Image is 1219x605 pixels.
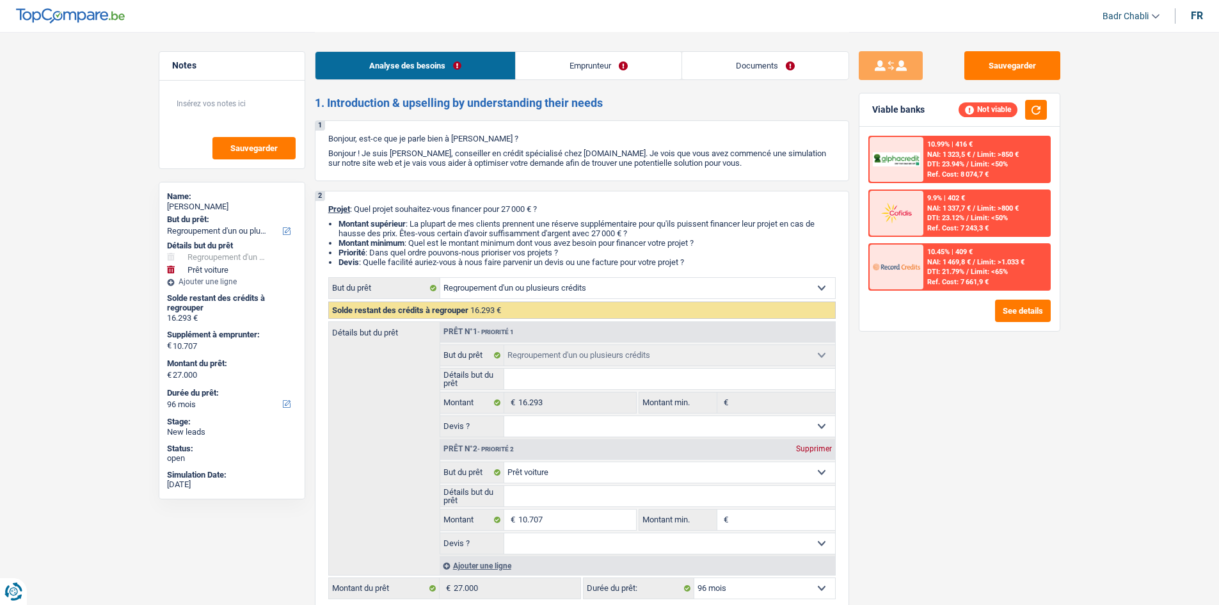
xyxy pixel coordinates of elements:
a: Documents [682,52,849,79]
span: € [717,510,731,530]
div: 16.293 € [167,313,297,323]
span: DTI: 23.94% [927,160,964,168]
span: NAI: 1 469,8 € [927,258,971,266]
img: AlphaCredit [873,152,920,167]
div: 9.9% | 402 € [927,194,965,202]
div: Ref. Cost: 7 661,9 € [927,278,989,286]
button: Sauvegarder [964,51,1060,80]
div: open [167,453,297,464]
span: / [973,258,975,266]
label: Montant du prêt [329,578,440,599]
li: : La plupart de mes clients prennent une réserve supplémentaire pour qu'ils puissent financer leu... [339,219,836,238]
span: Sauvegarder [230,144,278,152]
p: : Quel projet souhaitez-vous financer pour 27 000 € ? [328,204,836,214]
div: Simulation Date: [167,470,297,480]
img: TopCompare Logo [16,8,125,24]
span: / [966,214,969,222]
span: € [504,510,518,530]
label: Durée du prêt: [584,578,694,599]
span: / [966,268,969,276]
div: 2 [315,191,325,201]
strong: Montant minimum [339,238,404,248]
div: Ref. Cost: 8 074,7 € [927,170,989,179]
span: Solde restant des crédits à regrouper [332,305,468,315]
img: Record Credits [873,255,920,278]
label: Détails but du prêt [329,322,440,337]
label: Montant [440,510,505,530]
div: Prêt n°2 [440,445,517,453]
h5: Notes [172,60,292,71]
label: Détails but du prêt [440,369,505,389]
li: : Dans quel ordre pouvons-nous prioriser vos projets ? [339,248,836,257]
a: Analyse des besoins [315,52,515,79]
span: Devis [339,257,359,267]
span: - Priorité 2 [477,446,514,453]
span: Badr Chabli [1103,11,1149,22]
div: Ref. Cost: 7 243,3 € [927,224,989,232]
button: See details [995,300,1051,322]
div: 1 [315,121,325,131]
label: Devis ? [440,416,505,437]
span: / [966,160,969,168]
label: Supplément à emprunter: [167,330,294,340]
div: Ajouter une ligne [167,277,297,286]
span: - Priorité 1 [477,328,514,335]
div: Supprimer [793,445,835,453]
strong: Priorité [339,248,365,257]
span: DTI: 23.12% [927,214,964,222]
li: : Quel est le montant minimum dont vous avez besoin pour financer votre projet ? [339,238,836,248]
span: Limit: >800 € [977,204,1019,213]
strong: Montant supérieur [339,219,406,229]
div: Status: [167,444,297,454]
span: Limit: >850 € [977,150,1019,159]
span: € [167,341,171,351]
div: 10.99% | 416 € [927,140,973,149]
div: Solde restant des crédits à regrouper [167,293,297,313]
div: Stage: [167,417,297,427]
span: Projet [328,204,350,214]
div: New leads [167,427,297,437]
span: Limit: <50% [971,160,1008,168]
label: But du prêt [440,345,505,366]
label: Détails but du prêt [440,486,505,506]
span: NAI: 1 323,5 € [927,150,971,159]
div: Ajouter une ligne [440,556,835,575]
p: Bonjour, est-ce que je parle bien à [PERSON_NAME] ? [328,134,836,143]
li: : Quelle facilité auriez-vous à nous faire parvenir un devis ou une facture pour votre projet ? [339,257,836,267]
div: [PERSON_NAME] [167,202,297,212]
span: € [504,392,518,413]
span: Limit: >1.033 € [977,258,1024,266]
h2: 1. Introduction & upselling by understanding their needs [315,96,849,110]
div: Name: [167,191,297,202]
label: But du prêt [440,462,505,483]
a: Badr Chabli [1092,6,1159,27]
div: Not viable [959,102,1017,117]
label: Montant min. [639,510,717,530]
div: Prêt n°1 [440,328,517,336]
label: But du prêt: [167,214,294,225]
label: But du prêt [329,278,440,298]
div: 10.45% | 409 € [927,248,973,256]
span: € [167,370,171,380]
div: [DATE] [167,480,297,490]
span: € [717,392,731,413]
label: Montant du prêt: [167,359,294,369]
span: Limit: <50% [971,214,1008,222]
div: fr [1191,10,1203,22]
span: NAI: 1 337,7 € [927,204,971,213]
span: / [973,150,975,159]
span: 16.293 € [470,305,501,315]
p: Bonjour ! Je suis [PERSON_NAME], conseiller en crédit spécialisé chez [DOMAIN_NAME]. Je vois que ... [328,149,836,168]
span: / [973,204,975,213]
label: Devis ? [440,533,505,554]
button: Sauvegarder [212,137,296,159]
span: DTI: 21.79% [927,268,964,276]
span: € [440,578,454,599]
img: Cofidis [873,201,920,225]
div: Détails but du prêt [167,241,297,251]
span: Limit: <65% [971,268,1008,276]
label: Montant [440,392,505,413]
div: Viable banks [872,104,925,115]
label: Durée du prêt: [167,388,294,398]
a: Emprunteur [516,52,681,79]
